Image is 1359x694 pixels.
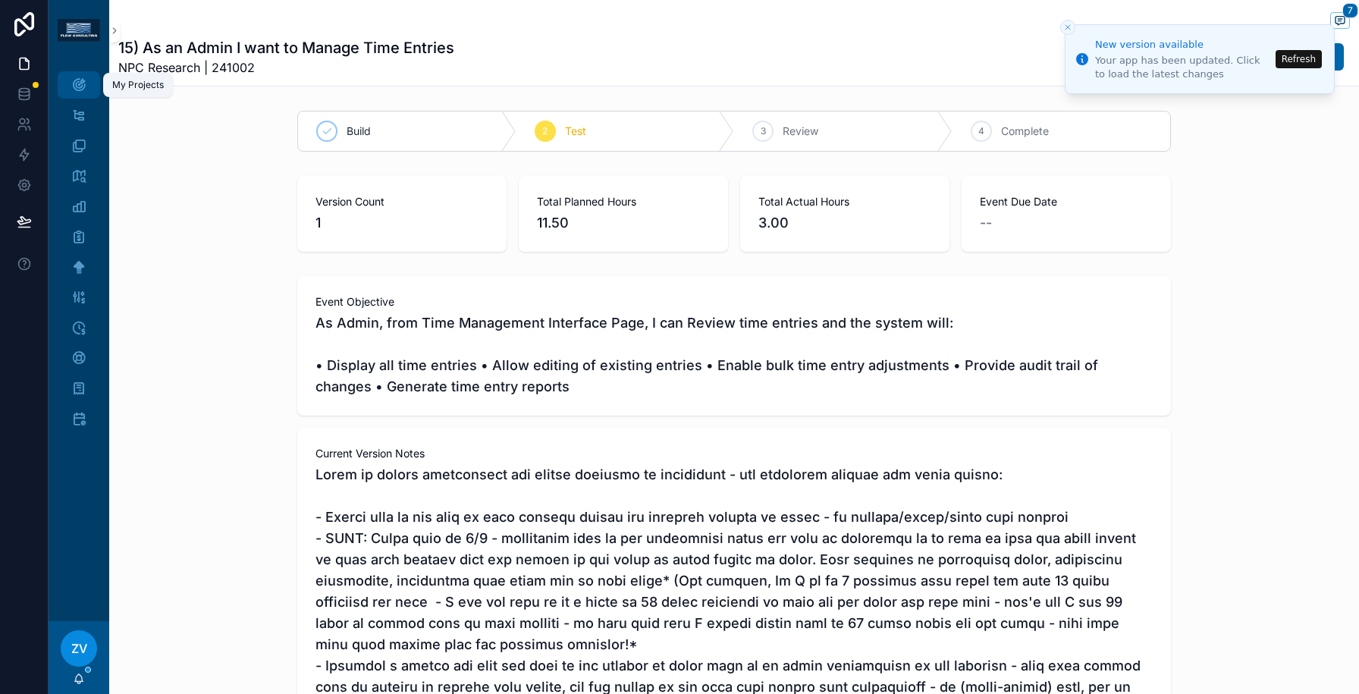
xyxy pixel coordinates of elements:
span: 4 [978,125,984,137]
span: Total Actual Hours [758,194,931,209]
button: Close toast [1060,20,1075,35]
h1: 15) As an Admin I want to Manage Time Entries [118,37,454,58]
span: As Admin, from Time Management Interface Page, I can Review time entries and the system will: • D... [315,312,1153,397]
span: Test [565,124,586,139]
button: Refresh [1276,50,1322,68]
span: Event Objective [315,294,1153,309]
span: Version Count [315,194,488,209]
span: ZV [71,639,87,658]
button: 7 [1330,12,1350,31]
span: 1 [315,212,488,234]
div: My Projects [112,79,164,91]
span: 3.00 [758,212,931,234]
span: -- [980,212,992,234]
span: 7 [1342,3,1358,18]
span: 11.50 [537,212,710,234]
div: scrollable content [49,61,109,452]
span: NPC Research | 241002 [118,58,454,77]
span: Event Due Date [980,194,1153,209]
span: Complete [1001,124,1049,139]
img: App logo [58,19,100,42]
span: Review [783,124,818,139]
span: 2 [542,125,548,137]
span: 3 [761,125,766,137]
div: New version available [1095,37,1271,52]
div: Your app has been updated. Click to load the latest changes [1095,54,1271,81]
span: Total Planned Hours [537,194,710,209]
span: Current Version Notes [315,446,1153,461]
span: Build [347,124,371,139]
